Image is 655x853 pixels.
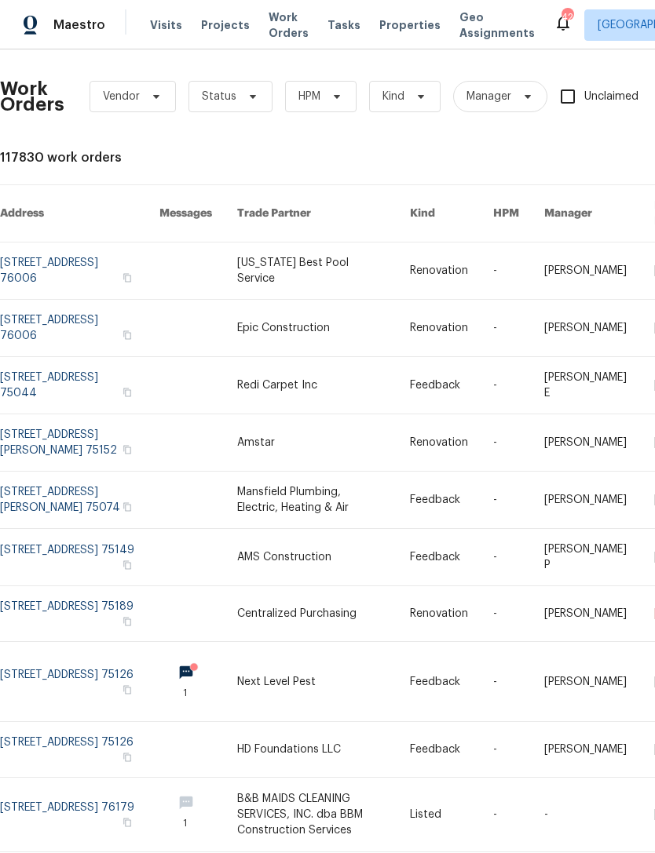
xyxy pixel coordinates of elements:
span: Visits [150,17,182,33]
td: [PERSON_NAME] E [532,357,642,414]
td: - [481,242,532,300]
span: Unclaimed [584,89,639,105]
td: Feedback [397,357,481,414]
span: HPM [298,89,320,104]
td: - [481,357,532,414]
td: Amstar [225,414,397,472]
td: Listed [397,778,481,852]
span: Manager [467,89,511,104]
td: Feedback [397,472,481,529]
td: Feedback [397,722,481,778]
button: Copy Address [120,271,134,285]
button: Copy Address [120,558,134,572]
span: Status [202,89,236,104]
td: Renovation [397,414,481,472]
button: Copy Address [120,443,134,457]
td: Epic Construction [225,300,397,357]
span: Geo Assignments [459,9,535,41]
td: - [481,642,532,722]
span: Maestro [53,17,105,33]
td: Renovation [397,586,481,642]
button: Copy Address [120,750,134,764]
td: - [532,778,642,852]
td: [PERSON_NAME] P [532,529,642,586]
th: Messages [147,185,225,242]
td: [PERSON_NAME] [532,242,642,300]
td: Feedback [397,642,481,722]
td: [PERSON_NAME] [532,586,642,642]
td: [US_STATE] Best Pool Service [225,242,397,300]
button: Copy Address [120,328,134,342]
span: Properties [379,17,441,33]
td: - [481,472,532,529]
button: Copy Address [120,683,134,697]
span: Work Orders [269,9,309,41]
div: 42 [562,9,573,25]
span: Tasks [327,20,360,31]
td: - [481,722,532,778]
td: Renovation [397,300,481,357]
td: HD Foundations LLC [225,722,397,778]
td: Feedback [397,529,481,586]
td: Centralized Purchasing [225,586,397,642]
th: Manager [532,185,642,242]
td: Mansfield Plumbing, Electric, Heating & Air [225,472,397,529]
td: - [481,586,532,642]
td: Renovation [397,242,481,300]
td: AMS Construction [225,529,397,586]
button: Copy Address [120,500,134,514]
span: Vendor [103,89,140,104]
td: [PERSON_NAME] [532,472,642,529]
button: Copy Address [120,614,134,629]
td: [PERSON_NAME] [532,414,642,472]
span: Kind [382,89,404,104]
td: [PERSON_NAME] [532,642,642,722]
button: Copy Address [120,385,134,399]
td: - [481,300,532,357]
button: Copy Address [120,815,134,829]
th: HPM [481,185,532,242]
td: - [481,529,532,586]
td: [PERSON_NAME] [532,300,642,357]
td: - [481,414,532,472]
span: Projects [201,17,250,33]
td: B&B MAIDS CLEANING SERVICES, INC. dba BBM Construction Services [225,778,397,852]
td: Redi Carpet Inc [225,357,397,414]
th: Kind [397,185,481,242]
th: Trade Partner [225,185,397,242]
td: Next Level Pest [225,642,397,722]
td: [PERSON_NAME] [532,722,642,778]
td: - [481,778,532,852]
